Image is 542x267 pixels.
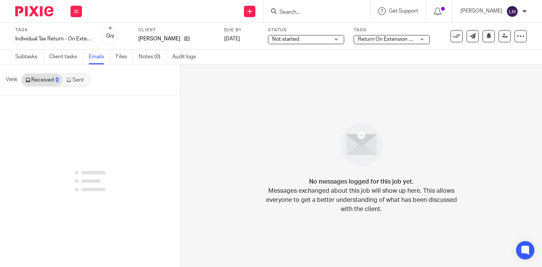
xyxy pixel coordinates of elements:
div: 0 [106,32,114,40]
div: 0 [56,77,59,83]
span: [DATE] [224,36,240,42]
img: svg%3E [506,5,518,18]
label: Task [15,27,91,33]
label: Tags [354,27,430,33]
p: [PERSON_NAME] [460,7,502,15]
a: Files [116,50,133,64]
p: [PERSON_NAME] [138,35,180,43]
a: Audit logs [172,50,202,64]
a: Sent [63,74,89,86]
a: Received0 [22,74,63,86]
label: Due by [224,27,258,33]
span: Return On Extension + 2 [358,37,416,42]
img: image [335,118,388,171]
a: Notes (0) [139,50,167,64]
small: /9 [110,34,114,38]
span: Get Support [389,8,418,14]
label: Status [268,27,344,33]
span: View [6,76,17,84]
div: Individual Tax Return - On Extension [15,35,91,43]
input: Search [279,9,347,16]
p: Messages exchanged about this job will show up here. This allows everyone to get a better underst... [260,186,462,214]
img: Pixie [15,6,53,16]
a: Subtasks [15,50,43,64]
label: Client [138,27,215,33]
a: Emails [89,50,110,64]
a: Client tasks [49,50,83,64]
h4: No messages logged for this job yet. [309,177,414,186]
span: Not started [272,37,299,42]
